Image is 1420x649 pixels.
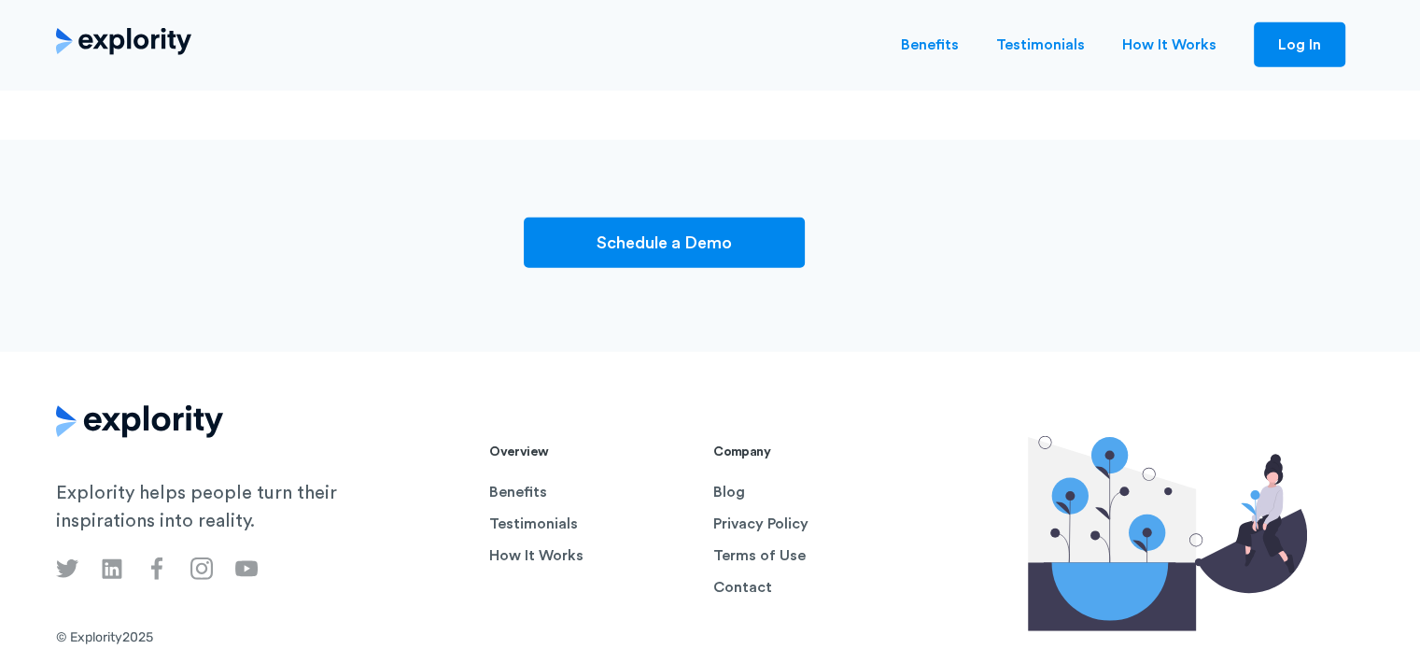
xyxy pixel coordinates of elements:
[489,443,698,462] h2: Overview
[713,481,922,503] a: Blog
[56,28,191,62] a: home
[56,479,415,555] p: Explority helps people turn their inspirations into reality.
[489,544,698,567] a: How It Works
[1122,34,1216,56] a: How It Works
[901,34,959,56] a: Benefits
[713,513,922,535] a: Privacy Policy
[713,443,922,462] h2: Company
[713,544,922,567] a: Terms of Use
[996,34,1085,56] a: Testimonials
[713,576,922,599] a: Contact
[1254,22,1345,67] a: Log In
[524,218,805,268] a: Schedule a Demo
[56,627,1364,649] div: © Explority 2025
[489,481,698,503] a: Benefits
[489,513,698,535] a: Testimonials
